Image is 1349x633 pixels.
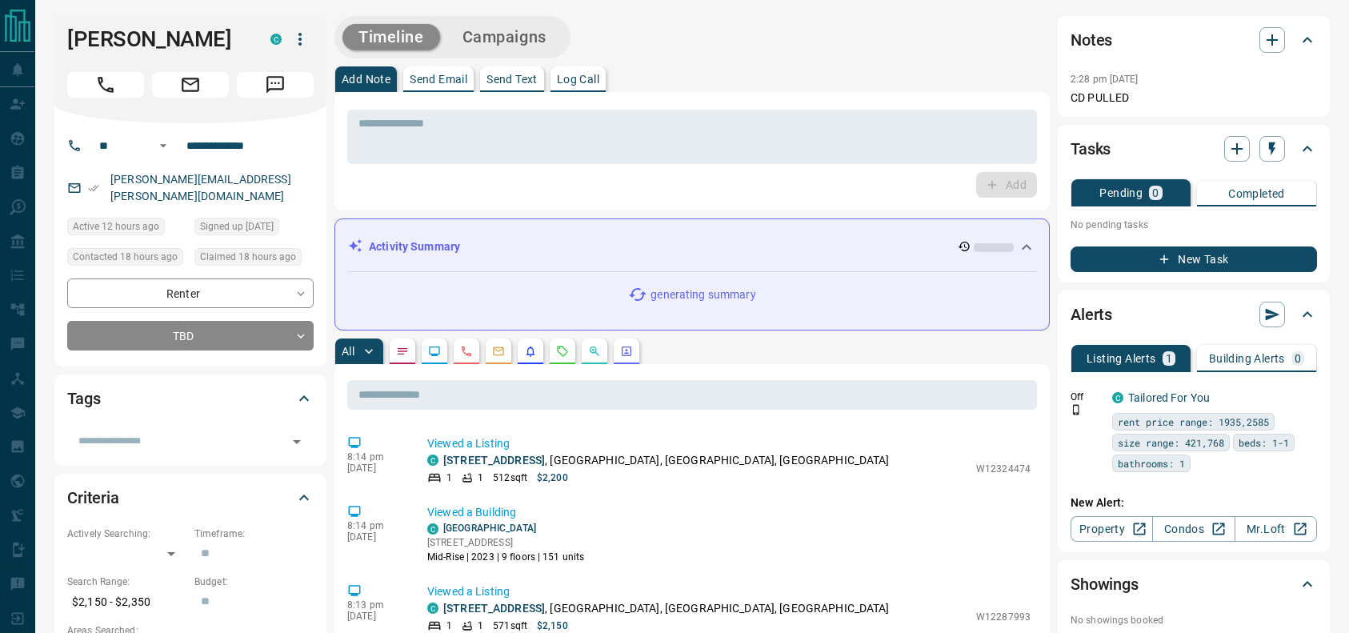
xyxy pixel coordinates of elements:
[1071,27,1112,53] h2: Notes
[194,575,314,589] p: Budget:
[1128,391,1210,404] a: Tailored For You
[427,435,1031,452] p: Viewed a Listing
[1071,21,1317,59] div: Notes
[347,451,403,463] p: 8:14 pm
[1071,613,1317,627] p: No showings booked
[1071,90,1317,106] p: CD PULLED
[478,619,483,633] p: 1
[427,550,584,564] p: Mid-Rise | 2023 | 9 floors | 151 units
[200,218,274,234] span: Signed up [DATE]
[1071,495,1317,511] p: New Alert:
[67,379,314,418] div: Tags
[557,74,599,85] p: Log Call
[194,527,314,541] p: Timeframe:
[342,74,390,85] p: Add Note
[347,520,403,531] p: 8:14 pm
[446,471,452,485] p: 1
[200,249,296,265] span: Claimed 18 hours ago
[1071,74,1139,85] p: 2:28 pm [DATE]
[446,619,452,633] p: 1
[286,431,308,453] button: Open
[1087,353,1156,364] p: Listing Alerts
[1071,516,1153,542] a: Property
[67,386,100,411] h2: Tags
[1295,353,1301,364] p: 0
[1152,187,1159,198] p: 0
[1071,295,1317,334] div: Alerts
[67,248,186,270] div: Mon Aug 18 2025
[347,599,403,611] p: 8:13 pm
[67,218,186,240] div: Mon Aug 18 2025
[67,26,246,52] h1: [PERSON_NAME]
[486,74,538,85] p: Send Text
[1228,188,1285,199] p: Completed
[73,218,159,234] span: Active 12 hours ago
[446,24,562,50] button: Campaigns
[348,232,1036,262] div: Activity Summary
[1071,565,1317,603] div: Showings
[427,583,1031,600] p: Viewed a Listing
[1235,516,1317,542] a: Mr.Loft
[410,74,467,85] p: Send Email
[556,345,569,358] svg: Requests
[1239,435,1289,451] span: beds: 1-1
[443,600,890,617] p: , [GEOGRAPHIC_DATA], [GEOGRAPHIC_DATA], [GEOGRAPHIC_DATA]
[347,531,403,543] p: [DATE]
[342,24,440,50] button: Timeline
[1152,516,1235,542] a: Condos
[1118,455,1185,471] span: bathrooms: 1
[537,471,568,485] p: $2,200
[1071,390,1103,404] p: Off
[67,527,186,541] p: Actively Searching:
[152,72,229,98] span: Email
[493,619,527,633] p: 571 sqft
[1071,130,1317,168] div: Tasks
[620,345,633,358] svg: Agent Actions
[1112,392,1123,403] div: condos.ca
[67,278,314,308] div: Renter
[1099,187,1143,198] p: Pending
[67,575,186,589] p: Search Range:
[537,619,568,633] p: $2,150
[342,346,354,357] p: All
[460,345,473,358] svg: Calls
[1071,246,1317,272] button: New Task
[154,136,173,155] button: Open
[524,345,537,358] svg: Listing Alerts
[427,504,1031,521] p: Viewed a Building
[976,610,1031,624] p: W12287993
[1166,353,1172,364] p: 1
[73,249,178,265] span: Contacted 18 hours ago
[270,34,282,45] div: condos.ca
[67,72,144,98] span: Call
[492,345,505,358] svg: Emails
[194,218,314,240] div: Sun Aug 17 2025
[67,321,314,351] div: TBD
[428,345,441,358] svg: Lead Browsing Activity
[1209,353,1285,364] p: Building Alerts
[427,455,438,466] div: condos.ca
[67,479,314,517] div: Criteria
[443,523,536,534] a: [GEOGRAPHIC_DATA]
[88,182,99,194] svg: Email Verified
[1071,571,1139,597] h2: Showings
[650,286,755,303] p: generating summary
[1118,435,1224,451] span: size range: 421,768
[976,462,1031,476] p: W12324474
[443,454,545,467] a: [STREET_ADDRESS]
[1071,136,1111,162] h2: Tasks
[347,463,403,474] p: [DATE]
[347,611,403,622] p: [DATE]
[396,345,409,358] svg: Notes
[194,248,314,270] div: Mon Aug 18 2025
[1118,414,1269,430] span: rent price range: 1935,2585
[237,72,314,98] span: Message
[1071,302,1112,327] h2: Alerts
[427,523,438,535] div: condos.ca
[427,603,438,614] div: condos.ca
[427,535,584,550] p: [STREET_ADDRESS]
[1071,404,1082,415] svg: Push Notification Only
[67,589,186,615] p: $2,150 - $2,350
[1071,213,1317,237] p: No pending tasks
[443,452,890,469] p: , [GEOGRAPHIC_DATA], [GEOGRAPHIC_DATA], [GEOGRAPHIC_DATA]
